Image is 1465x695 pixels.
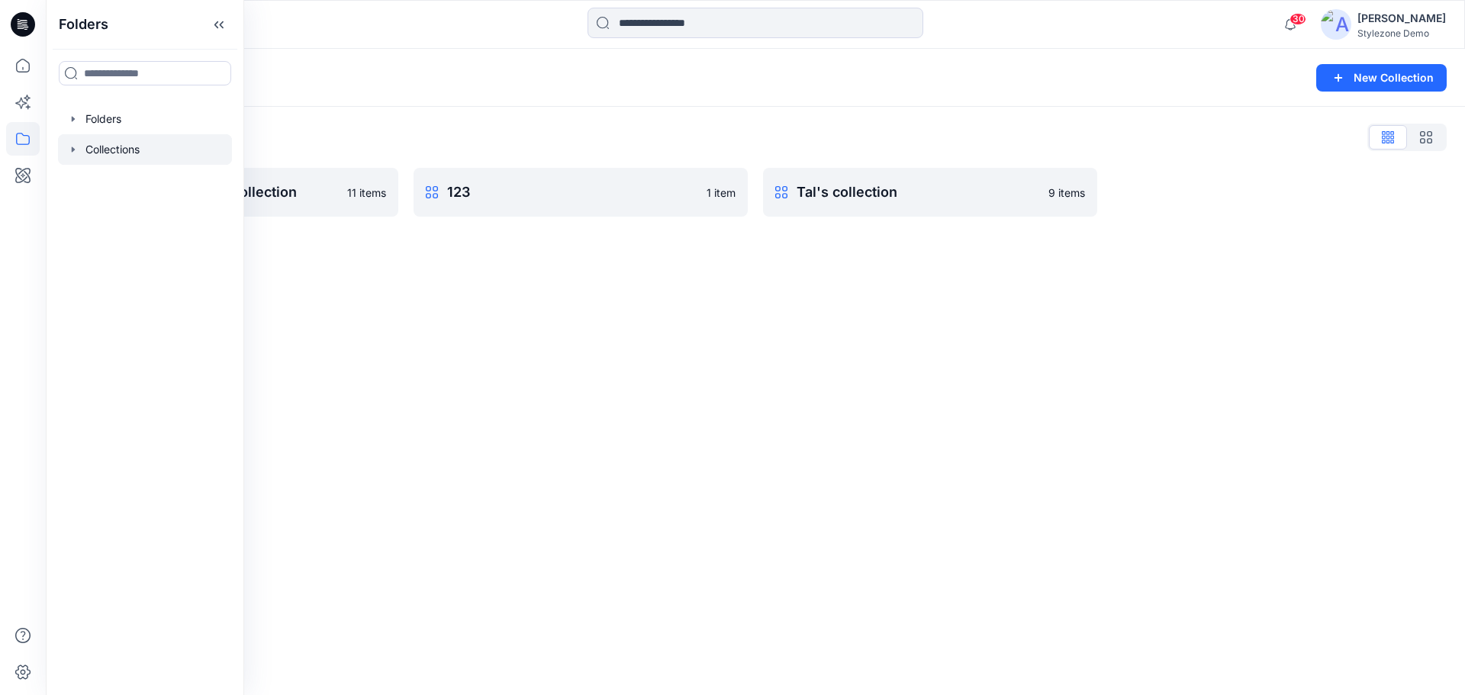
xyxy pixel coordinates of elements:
[1048,185,1085,201] p: 9 items
[707,185,736,201] p: 1 item
[1357,9,1446,27] div: [PERSON_NAME]
[797,182,1039,203] p: Tal's collection
[1321,9,1351,40] img: avatar
[447,182,697,203] p: 123
[1357,27,1446,39] div: Stylezone Demo
[763,168,1097,217] a: Tal's collection9 items
[347,185,386,201] p: 11 items
[1316,64,1447,92] button: New Collection
[414,168,748,217] a: 1231 item
[1290,13,1306,25] span: 30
